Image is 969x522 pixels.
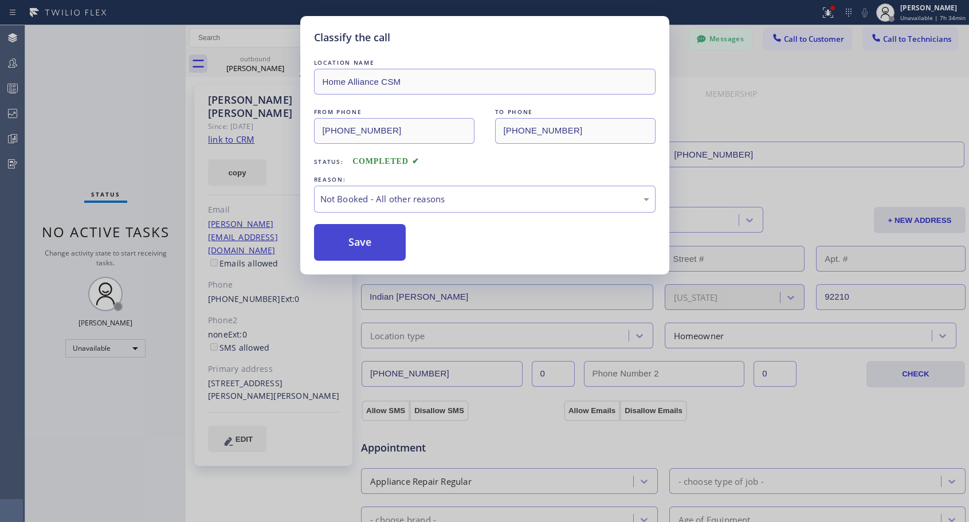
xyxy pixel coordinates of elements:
span: COMPLETED [352,157,419,166]
div: TO PHONE [495,106,656,118]
div: Not Booked - All other reasons [320,193,649,206]
h5: Classify the call [314,30,390,45]
div: REASON: [314,174,656,186]
button: Save [314,224,406,261]
input: From phone [314,118,474,144]
div: LOCATION NAME [314,57,656,69]
input: To phone [495,118,656,144]
span: Status: [314,158,344,166]
div: FROM PHONE [314,106,474,118]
